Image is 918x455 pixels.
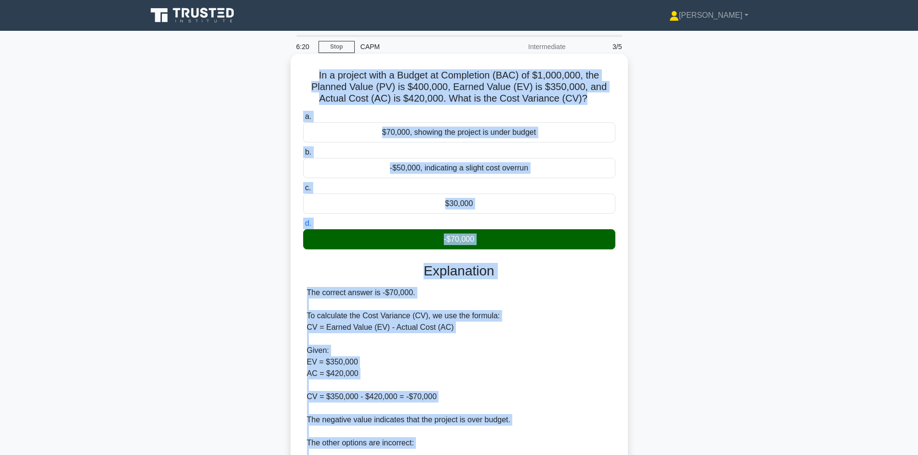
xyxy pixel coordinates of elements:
[487,37,572,56] div: Intermediate
[309,263,610,279] h3: Explanation
[572,37,628,56] div: 3/5
[319,41,355,53] a: Stop
[305,148,311,156] span: b.
[303,122,615,143] div: $70,000, showing the project is under budget
[303,194,615,214] div: $30,000
[646,6,772,25] a: [PERSON_NAME]
[305,219,311,227] span: d.
[303,229,615,249] div: -$70,000
[305,112,311,120] span: a.
[302,69,616,105] h5: In a project with a Budget at Completion (BAC) of $1,000,000, the Planned Value (PV) is $400,000,...
[305,183,311,192] span: c.
[355,37,487,56] div: CAPM
[303,158,615,178] div: -$50,000, indicating a slight cost overrun
[291,37,319,56] div: 6:20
